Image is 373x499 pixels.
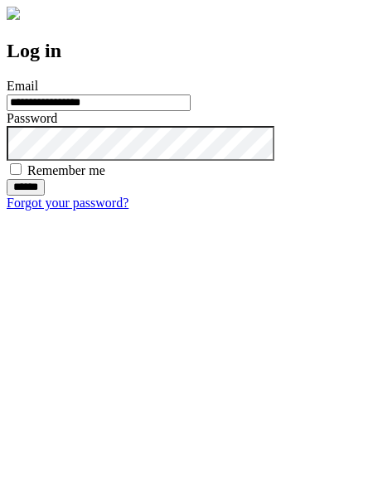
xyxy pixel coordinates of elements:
h2: Log in [7,40,366,62]
label: Password [7,111,57,125]
label: Remember me [27,163,105,177]
img: logo-4e3dc11c47720685a147b03b5a06dd966a58ff35d612b21f08c02c0306f2b779.png [7,7,20,20]
a: Forgot your password? [7,196,128,210]
label: Email [7,79,38,93]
